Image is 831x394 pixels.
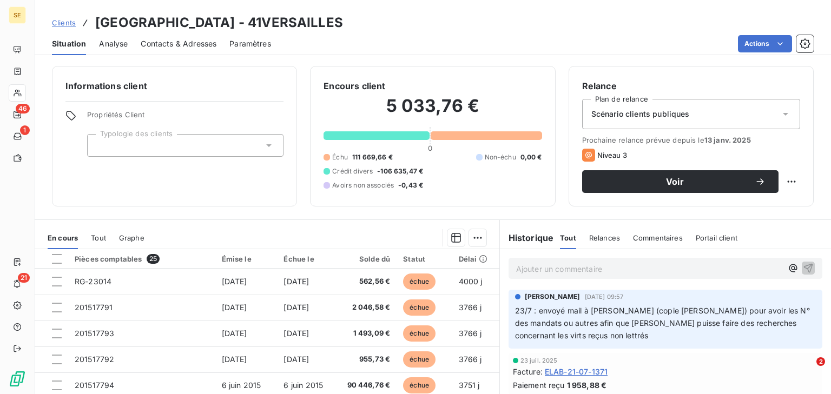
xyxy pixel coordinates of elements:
div: Pièces comptables [75,254,209,264]
span: En cours [48,233,78,242]
span: échue [403,351,436,368]
span: [DATE] [283,329,309,338]
span: [DATE] [222,303,247,312]
span: Clients [52,18,76,27]
span: [DATE] [222,277,247,286]
h6: Historique [500,231,554,244]
span: Paiement reçu [513,379,565,391]
span: échue [403,377,436,393]
span: 13 janv. 2025 [704,136,751,144]
span: [DATE] [222,329,247,338]
span: 1 958,88 € [567,379,607,391]
span: 3751 j [459,380,480,390]
span: 23 juil. 2025 [520,357,558,364]
span: -106 635,47 € [377,166,423,176]
span: Paramètres [229,38,271,49]
button: Actions [738,35,792,52]
div: Solde dû [346,255,390,263]
span: 2 046,58 € [346,302,390,313]
span: 201517794 [75,380,114,390]
span: Échu [332,152,348,162]
iframe: Intercom live chat [794,357,820,383]
span: 562,56 € [346,276,390,287]
span: Graphe [119,233,144,242]
div: Émise le [222,255,271,263]
div: Statut [403,255,445,263]
span: échue [403,299,436,316]
span: Prochaine relance prévue depuis le [582,136,800,144]
h6: Relance [582,79,800,92]
span: 4000 j [459,277,483,286]
span: 3766 j [459,303,482,312]
button: Voir [582,170,779,193]
span: [DATE] [222,355,247,364]
span: Commentaires [633,233,683,242]
span: -0,43 € [398,181,423,190]
span: [DATE] [283,355,309,364]
h6: Informations client [65,79,283,92]
h2: 5 033,76 € [324,95,542,128]
span: 201517792 [75,355,114,364]
span: Avoirs non associés [332,181,394,190]
div: SE [9,6,26,24]
span: Scénario clients publiques [591,109,690,119]
input: Ajouter une valeur [96,141,105,150]
span: Contacts & Adresses [141,38,216,49]
span: 0,00 € [520,152,542,162]
img: Logo LeanPay [9,370,26,388]
span: RG-23014 [75,277,111,286]
span: Tout [560,233,576,242]
span: Propriétés Client [87,110,283,125]
span: 6 juin 2015 [283,380,323,390]
a: Clients [52,17,76,28]
span: [DATE] [283,277,309,286]
span: 21 [18,273,30,283]
span: 201517791 [75,303,113,312]
span: 90 446,76 € [346,380,390,391]
div: Délai [459,255,488,263]
span: [PERSON_NAME] [525,292,581,302]
span: 111 669,66 € [352,152,393,162]
span: [DATE] 09:57 [585,293,624,300]
span: Non-échu [485,152,516,162]
span: Facture : [513,366,543,377]
h3: [GEOGRAPHIC_DATA] - 41VERSAILLES [95,13,343,32]
span: 2 [816,357,825,366]
span: 46 [16,104,30,113]
span: ELAB-21-07-1371 [545,366,608,377]
span: 1 [20,125,30,135]
span: 25 [147,254,160,264]
span: [DATE] [283,303,309,312]
span: Analyse [99,38,128,49]
span: Crédit divers [332,166,373,176]
span: 6 juin 2015 [222,380,261,390]
span: 3766 j [459,329,482,338]
span: échue [403,325,436,342]
span: 23/7 : envoyé mail à [PERSON_NAME] (copie [PERSON_NAME]) pour avoir les N° des mandats ou autres ... [515,306,812,340]
span: 1 493,09 € [346,328,390,339]
span: 201517793 [75,329,114,338]
span: Portail client [696,233,737,242]
span: Relances [589,233,620,242]
span: 3766 j [459,355,482,364]
h6: Encours client [324,79,385,92]
span: 955,73 € [346,354,390,365]
span: Situation [52,38,86,49]
span: échue [403,273,436,290]
span: Voir [595,177,755,186]
div: Échue le [283,255,333,263]
span: 0 [428,144,432,152]
span: Niveau 3 [597,151,627,159]
span: Tout [91,233,106,242]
